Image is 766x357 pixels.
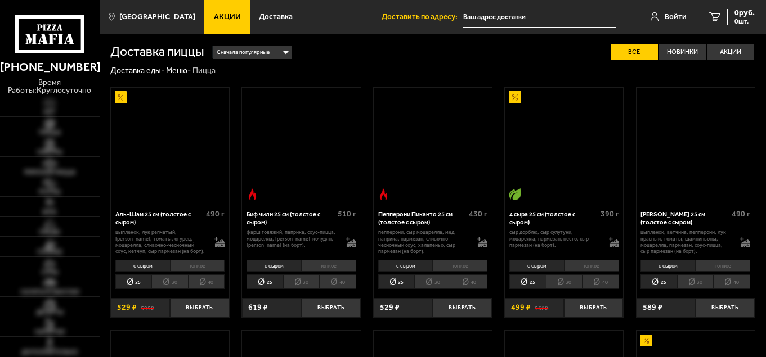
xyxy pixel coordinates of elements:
[111,88,229,205] a: АкционныйАль-Шам 25 см (толстое с сыром)
[110,66,164,75] a: Доставка еды-
[732,209,750,219] span: 490 г
[141,304,154,311] s: 595 ₽
[115,274,152,289] li: 25
[170,260,225,272] li: тонкое
[509,91,521,103] img: Акционный
[378,188,389,200] img: Острое блюдо
[247,260,301,272] li: с сыром
[511,304,531,311] span: 499 ₽
[463,7,616,28] input: Ваш адрес доставки
[564,260,619,272] li: тонкое
[214,13,241,21] span: Акции
[469,209,487,219] span: 430 г
[301,260,356,272] li: тонкое
[380,304,400,311] span: 529 ₽
[378,211,467,226] div: Пепперони Пиканто 25 см (толстое с сыром)
[115,260,170,272] li: с сыром
[283,274,320,289] li: 30
[166,66,191,75] a: Меню-
[665,13,687,21] span: Войти
[259,13,293,21] span: Доставка
[119,13,195,21] span: [GEOGRAPHIC_DATA]
[382,13,463,21] span: Доставить по адресу:
[378,229,469,254] p: пепперони, сыр Моцарелла, мед, паприка, пармезан, сливочно-чесночный соус, халапеньо, сыр пармеза...
[734,9,755,17] span: 0 руб.
[206,209,225,219] span: 490 г
[611,44,658,60] label: Все
[659,44,706,60] label: Новинки
[247,211,335,226] div: Биф чили 25 см (толстое с сыром)
[640,274,677,289] li: 25
[707,44,754,60] label: Акции
[374,88,492,205] a: Острое блюдоПепперони Пиканто 25 см (толстое с сыром)
[582,274,619,289] li: 40
[509,274,546,289] li: 25
[151,274,188,289] li: 30
[451,274,488,289] li: 40
[338,209,356,219] span: 510 г
[247,229,338,248] p: фарш говяжий, паприка, соус-пицца, моцарелла, [PERSON_NAME]-кочудян, [PERSON_NAME] (на борт).
[117,304,137,311] span: 529 ₽
[509,211,598,226] div: 4 сыра 25 см (толстое с сыром)
[248,304,268,311] span: 619 ₽
[696,298,755,318] button: Выбрать
[640,229,732,254] p: цыпленок, ветчина, пепперони, лук красный, томаты, шампиньоны, моцарелла, пармезан, соус-пицца, с...
[247,274,283,289] li: 25
[713,274,750,289] li: 40
[505,88,623,205] a: АкционныйВегетарианское блюдо4 сыра 25 см (толстое с сыром)
[433,298,492,318] button: Выбрать
[432,260,487,272] li: тонкое
[378,260,433,272] li: с сыром
[378,274,415,289] li: 25
[242,88,360,205] a: Острое блюдоБиф чили 25 см (толстое с сыром)
[734,18,755,25] span: 0 шт.
[509,260,564,272] li: с сыром
[695,260,750,272] li: тонкое
[115,91,127,103] img: Акционный
[115,229,207,254] p: цыпленок, лук репчатый, [PERSON_NAME], томаты, огурец, моцарелла, сливочно-чесночный соус, кетчуп...
[192,66,216,76] div: Пицца
[115,211,204,226] div: Аль-Шам 25 см (толстое с сыром)
[546,274,583,289] li: 30
[509,188,521,200] img: Вегетарианское блюдо
[640,335,652,346] img: Акционный
[509,229,601,248] p: сыр дорблю, сыр сулугуни, моцарелла, пармезан, песто, сыр пармезан (на борт).
[319,274,356,289] li: 40
[564,298,623,318] button: Выбрать
[414,274,451,289] li: 30
[637,88,755,205] a: Петровская 25 см (толстое с сыром)
[110,46,204,58] h1: Доставка пиццы
[601,209,619,219] span: 390 г
[640,211,729,226] div: [PERSON_NAME] 25 см (толстое с сыром)
[535,304,548,311] s: 562 ₽
[643,304,662,311] span: 589 ₽
[217,45,270,60] span: Сначала популярные
[247,188,258,200] img: Острое блюдо
[302,298,361,318] button: Выбрать
[170,298,229,318] button: Выбрать
[640,260,695,272] li: с сыром
[677,274,714,289] li: 30
[188,274,225,289] li: 40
